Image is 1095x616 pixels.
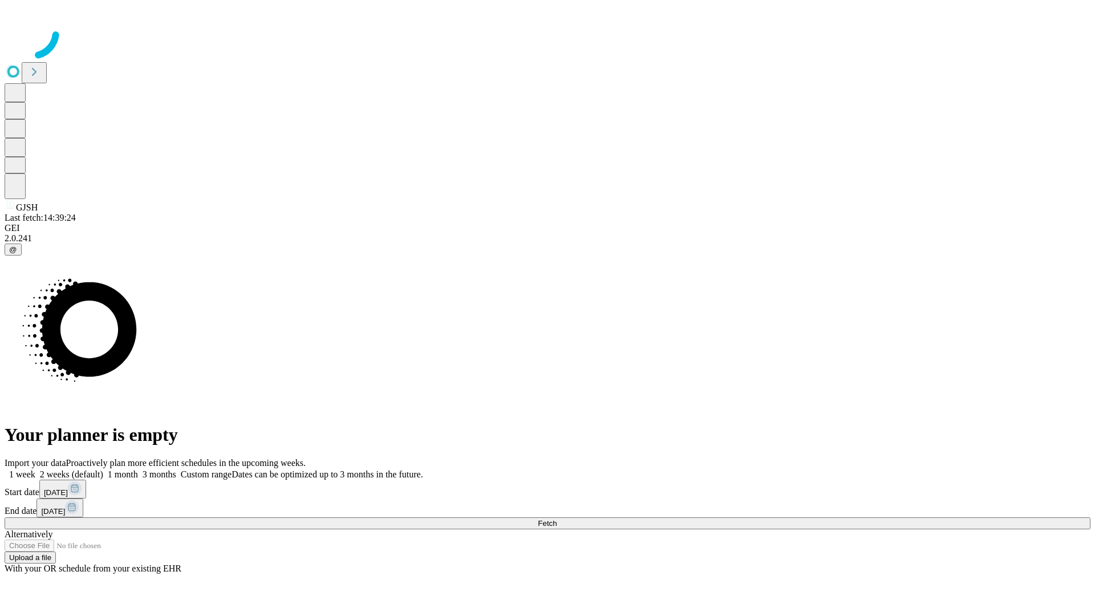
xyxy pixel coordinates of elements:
[143,469,176,479] span: 3 months
[39,480,86,499] button: [DATE]
[9,469,35,479] span: 1 week
[40,469,103,479] span: 2 weeks (default)
[538,519,557,528] span: Fetch
[5,244,22,256] button: @
[5,480,1090,499] div: Start date
[5,517,1090,529] button: Fetch
[16,202,38,212] span: GJSH
[41,507,65,516] span: [DATE]
[5,213,76,222] span: Last fetch: 14:39:24
[232,469,423,479] span: Dates can be optimized up to 3 months in the future.
[66,458,306,468] span: Proactively plan more efficient schedules in the upcoming weeks.
[36,499,83,517] button: [DATE]
[5,529,52,539] span: Alternatively
[5,552,56,564] button: Upload a file
[5,499,1090,517] div: End date
[5,233,1090,244] div: 2.0.241
[5,458,66,468] span: Import your data
[181,469,232,479] span: Custom range
[108,469,138,479] span: 1 month
[9,245,17,254] span: @
[44,488,68,497] span: [DATE]
[5,424,1090,445] h1: Your planner is empty
[5,223,1090,233] div: GEI
[5,564,181,573] span: With your OR schedule from your existing EHR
